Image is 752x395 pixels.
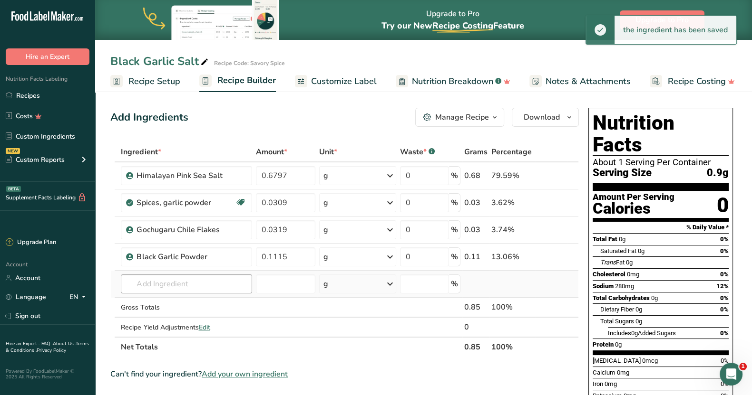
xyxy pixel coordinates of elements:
[464,224,488,235] div: 0.03
[668,75,726,88] span: Recipe Costing
[110,53,210,70] div: Black Garlic Salt
[600,259,616,266] i: Trans
[720,271,729,278] span: 0%
[717,193,729,218] div: 0
[6,340,89,354] a: Terms & Conditions .
[627,271,639,278] span: 0mg
[6,186,21,192] div: BETA
[529,71,631,92] a: Notes & Attachments
[720,306,729,313] span: 0%
[323,251,328,263] div: g
[512,108,579,127] button: Download
[720,329,729,337] span: 0%
[432,20,493,31] span: Recipe Costing
[593,193,674,202] div: Amount Per Serving
[53,340,76,347] a: About Us .
[256,146,287,158] span: Amount
[593,112,729,156] h1: Nutrition Facts
[37,347,66,354] a: Privacy Policy
[593,341,614,348] span: Protein
[615,282,634,290] span: 280mg
[137,197,234,208] div: Spices, garlic powder
[491,170,534,181] div: 79.59%
[6,289,46,305] a: Language
[635,318,642,325] span: 0g
[319,146,337,158] span: Unit
[593,380,603,387] span: Iron
[593,271,625,278] span: Cholesterol
[739,363,747,370] span: 1
[593,167,652,179] span: Serving Size
[121,274,252,293] input: Add Ingredient
[605,380,617,387] span: 0mg
[593,357,641,364] span: [MEDICAL_DATA]
[464,146,488,158] span: Grams
[600,318,634,325] span: Total Sugars
[491,146,532,158] span: Percentage
[217,74,276,87] span: Recipe Builder
[412,75,493,88] span: Nutrition Breakdown
[491,224,534,235] div: 3.74%
[593,235,617,243] span: Total Fat
[720,247,729,254] span: 0%
[110,368,579,380] div: Can't find your ingredient?
[295,71,377,92] a: Customize Label
[615,16,736,44] div: the ingredient has been saved
[615,341,622,348] span: 0g
[491,301,534,313] div: 100%
[121,302,252,312] div: Gross Totals
[137,224,246,235] div: Gochugaru Chile Flakes
[6,340,39,347] a: Hire an Expert .
[464,321,488,333] div: 0
[617,369,629,376] span: 0mg
[608,329,676,337] span: Includes Added Sugars
[121,146,161,158] span: Ingredient
[323,170,328,181] div: g
[635,14,689,26] span: Upgrade to Pro
[600,306,634,313] span: Dietary Fiber
[415,108,504,127] button: Manage Recipe
[593,294,650,301] span: Total Carbohydrates
[635,306,642,313] span: 0g
[546,75,631,88] span: Notes & Attachments
[6,155,65,165] div: Custom Reports
[721,357,729,364] span: 0%
[707,167,729,179] span: 0.9g
[600,247,636,254] span: Saturated Fat
[381,0,524,40] div: Upgrade to Pro
[620,10,704,29] button: Upgrade to Pro
[593,222,729,233] section: % Daily Value *
[6,48,89,65] button: Hire an Expert
[600,259,625,266] span: Fat
[462,337,489,357] th: 0.85
[110,71,180,92] a: Recipe Setup
[720,294,729,301] span: 0%
[650,71,735,92] a: Recipe Costing
[199,70,276,93] a: Recipe Builder
[137,251,246,263] div: Black Garlic Powder
[41,340,53,347] a: FAQ .
[137,170,246,181] div: Himalayan Pink Sea Salt
[128,75,180,88] span: Recipe Setup
[323,278,328,290] div: g
[435,112,489,123] div: Manage Recipe
[6,148,20,154] div: NEW
[716,282,729,290] span: 12%
[619,235,625,243] span: 0g
[110,110,188,125] div: Add Ingredients
[642,357,658,364] span: 0mcg
[593,158,729,167] div: About 1 Serving Per Container
[396,71,510,92] a: Nutrition Breakdown
[626,259,633,266] span: 0g
[69,292,89,303] div: EN
[6,368,89,380] div: Powered By FoodLabelMaker © 2025 All Rights Reserved
[631,329,638,337] span: 0g
[214,59,285,67] div: Recipe Code: Savory Spice
[593,369,615,376] span: Calcium
[464,301,488,313] div: 0.85
[720,235,729,243] span: 0%
[491,197,534,208] div: 3.62%
[524,112,560,123] span: Download
[119,337,462,357] th: Net Totals
[491,251,534,263] div: 13.06%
